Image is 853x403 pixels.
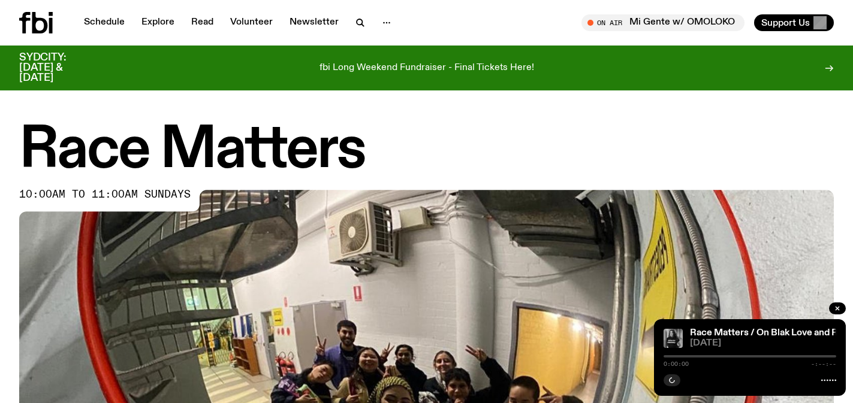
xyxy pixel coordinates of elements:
[19,53,96,83] h3: SYDCITY: [DATE] & [DATE]
[19,190,191,199] span: 10:00am to 11:00am sundays
[581,14,745,31] button: On AirMi Gente w/ OMOLOKO
[282,14,346,31] a: Newsletter
[690,339,836,348] span: [DATE]
[77,14,132,31] a: Schedule
[761,17,810,28] span: Support Us
[664,361,689,367] span: 0:00:00
[811,361,836,367] span: -:--:--
[223,14,280,31] a: Volunteer
[19,124,834,178] h1: Race Matters
[184,14,221,31] a: Read
[754,14,834,31] button: Support Us
[134,14,182,31] a: Explore
[320,63,534,74] p: fbi Long Weekend Fundraiser - Final Tickets Here!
